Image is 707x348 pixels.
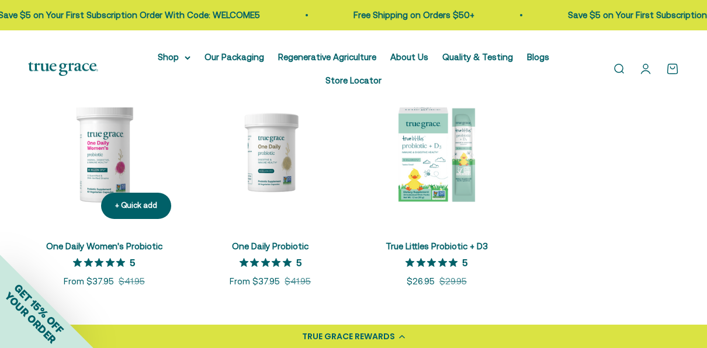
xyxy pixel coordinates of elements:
compare-at-price: $41.95 [285,274,311,288]
a: One Daily Probiotic [232,241,309,251]
a: Store Locator [325,75,382,85]
img: Daily Probiotic for Women's Vaginal, Digestive, and Immune Support* - 90 Billion CFU at time of m... [28,76,181,228]
p: 5 [130,256,135,268]
span: 5 out of 5 stars rating in total 4 reviews. [406,254,462,270]
a: About Us [390,52,428,62]
compare-at-price: $41.95 [119,274,145,288]
p: 5 [296,256,301,268]
a: Free Shipping on Orders $50+ [353,10,474,20]
div: TRUE GRACE REWARDS [302,330,395,343]
a: Quality & Testing [442,52,513,62]
a: One Daily Women's Probiotic [46,241,162,251]
a: Our Packaging [205,52,264,62]
img: Daily Probiotic forDigestive and Immune Support:* - 90 Billion CFU at time of manufacturing (30 B... [195,76,347,228]
compare-at-price: $29.95 [439,274,467,288]
a: True Littles Probiotic + D3 [386,241,488,251]
sale-price: $26.95 [407,274,435,288]
span: 5 out of 5 stars rating in total 3 reviews. [240,254,296,270]
div: + Quick add [115,200,157,212]
span: 5 out of 5 stars rating in total 12 reviews. [73,254,130,270]
a: Blogs [527,52,549,62]
summary: Shop [158,50,190,64]
a: Regenerative Agriculture [278,52,376,62]
button: + Quick add [101,193,171,219]
sale-price: From $37.95 [230,274,280,288]
p: 5 [462,256,467,268]
img: Vitamin D is essential for your little one’s development and immune health, and it can be tricky ... [361,76,513,228]
span: GET 15% OFF [12,281,66,336]
span: YOUR ORDER [2,290,58,346]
